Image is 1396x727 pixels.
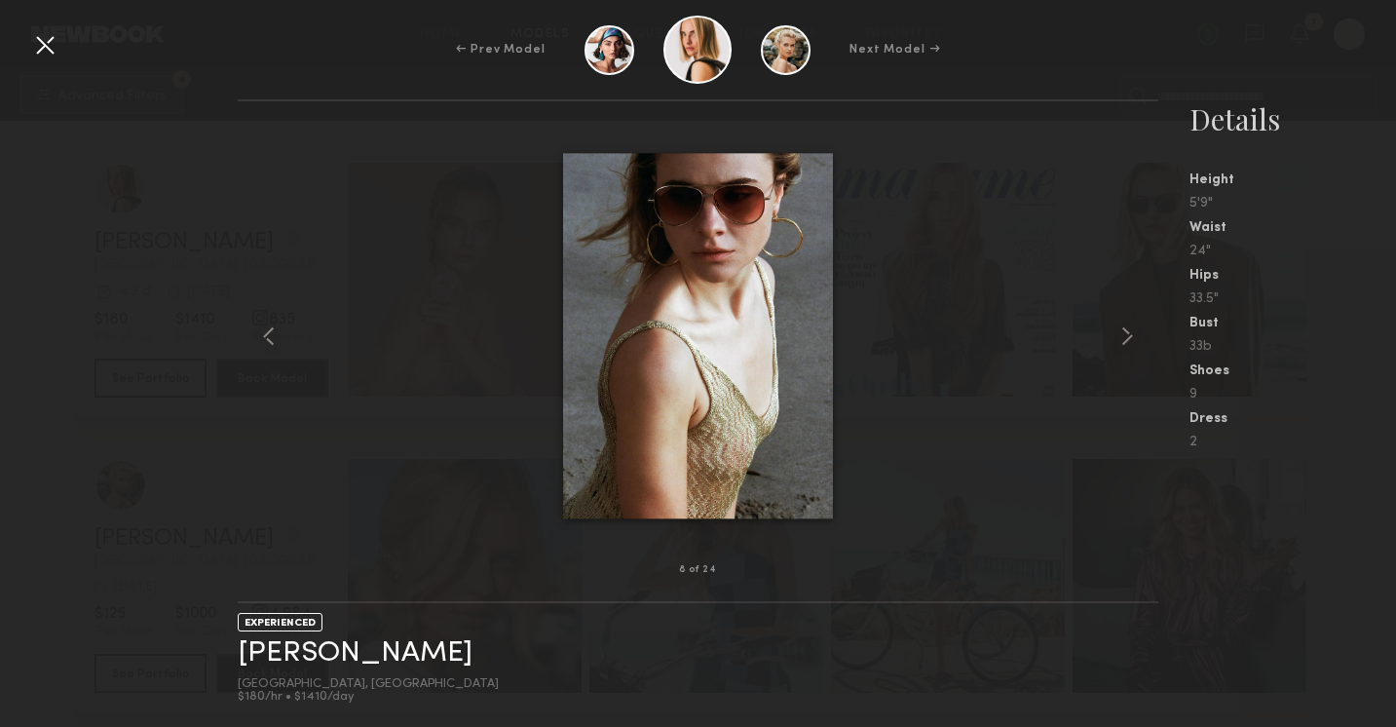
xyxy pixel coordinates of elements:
div: Waist [1189,221,1396,235]
div: 5'9" [1189,197,1396,210]
div: 24" [1189,245,1396,258]
div: [GEOGRAPHIC_DATA], [GEOGRAPHIC_DATA] [238,678,499,691]
div: 33.5" [1189,292,1396,306]
div: Dress [1189,412,1396,426]
div: 33b [1189,340,1396,354]
div: Height [1189,173,1396,187]
div: Hips [1189,269,1396,283]
div: Bust [1189,317,1396,330]
div: 8 of 24 [679,565,716,575]
div: 9 [1189,388,1396,402]
div: Next Model → [849,41,940,58]
div: $180/hr • $1410/day [238,691,499,704]
div: ← Prev Model [456,41,546,58]
a: [PERSON_NAME] [238,638,472,669]
div: EXPERIENCED [238,613,322,631]
div: Shoes [1189,364,1396,378]
div: Details [1189,99,1396,138]
div: 2 [1189,436,1396,449]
